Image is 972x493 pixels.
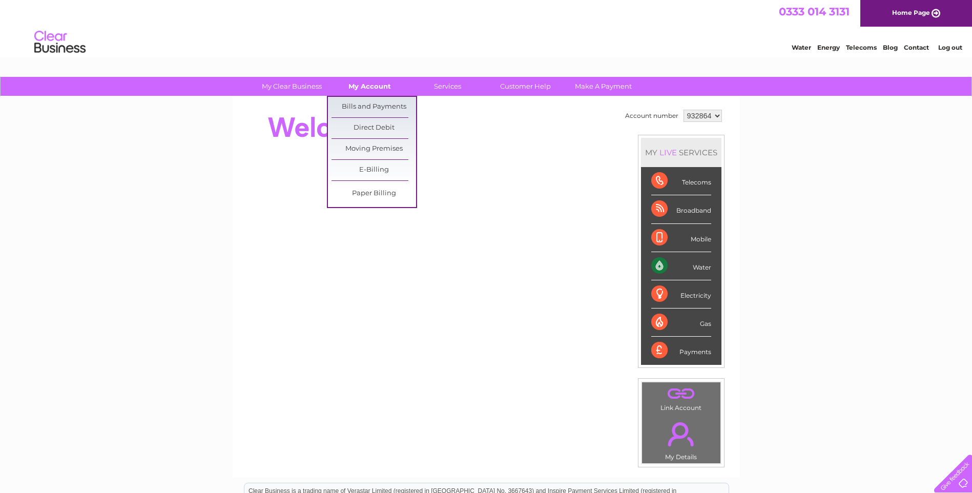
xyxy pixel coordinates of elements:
[817,44,840,51] a: Energy
[561,77,646,96] a: Make A Payment
[657,148,679,157] div: LIVE
[938,44,962,51] a: Log out
[642,414,721,464] td: My Details
[483,77,568,96] a: Customer Help
[651,195,711,223] div: Broadband
[623,107,681,125] td: Account number
[904,44,929,51] a: Contact
[244,6,729,50] div: Clear Business is a trading name of Verastar Limited (registered in [GEOGRAPHIC_DATA] No. 3667643...
[651,309,711,337] div: Gas
[641,138,721,167] div: MY SERVICES
[645,385,718,403] a: .
[405,77,490,96] a: Services
[642,382,721,414] td: Link Account
[332,160,416,180] a: E-Billing
[846,44,877,51] a: Telecoms
[332,139,416,159] a: Moving Premises
[250,77,334,96] a: My Clear Business
[327,77,412,96] a: My Account
[651,167,711,195] div: Telecoms
[332,97,416,117] a: Bills and Payments
[645,416,718,452] a: .
[332,118,416,138] a: Direct Debit
[792,44,811,51] a: Water
[651,337,711,364] div: Payments
[34,27,86,58] img: logo.png
[651,280,711,309] div: Electricity
[651,252,711,280] div: Water
[883,44,898,51] a: Blog
[332,183,416,204] a: Paper Billing
[779,5,850,18] a: 0333 014 3131
[651,224,711,252] div: Mobile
